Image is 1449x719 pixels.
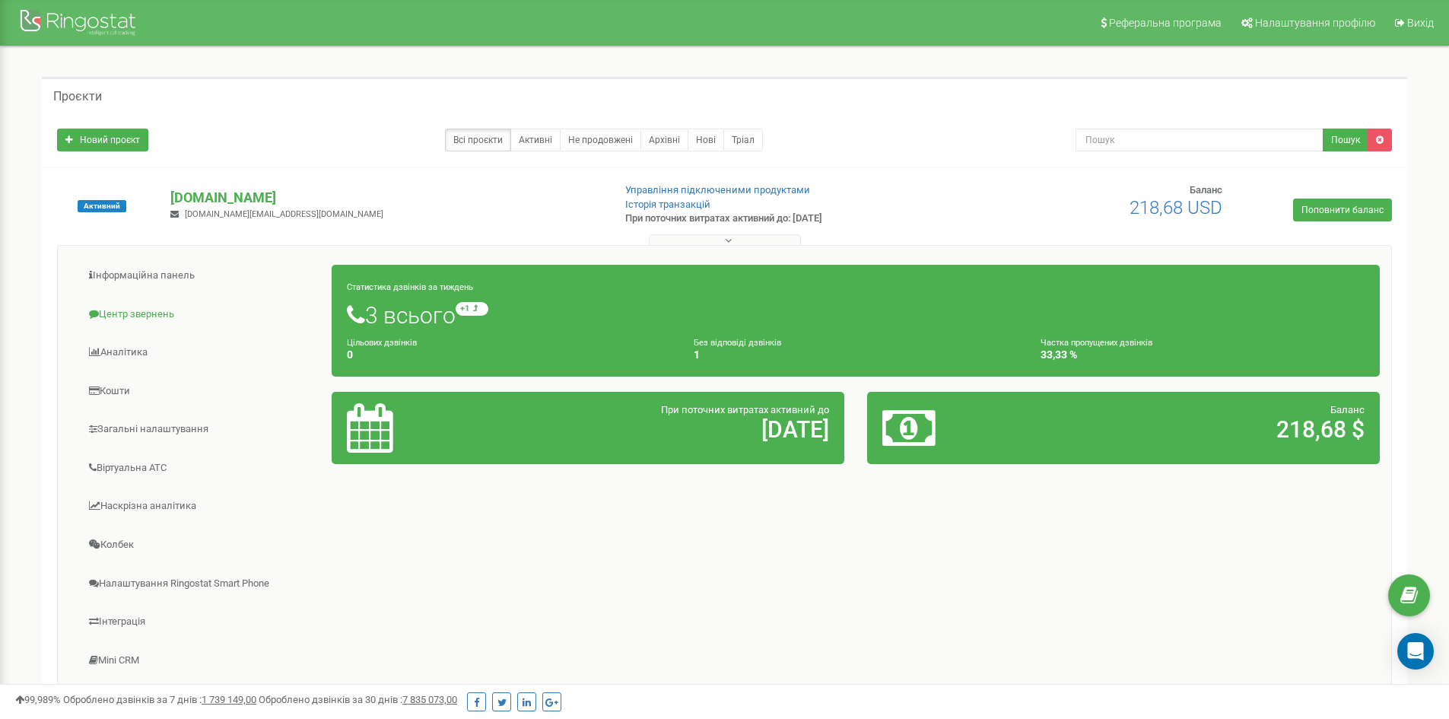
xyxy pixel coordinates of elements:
a: Архівні [640,129,688,151]
a: Історія транзакцій [625,199,710,210]
a: Налаштування Ringostat Smart Phone [69,565,332,603]
small: Частка пропущених дзвінків [1041,338,1152,348]
span: [DOMAIN_NAME][EMAIL_ADDRESS][DOMAIN_NAME] [185,209,383,219]
a: Тріал [723,129,763,151]
button: Пошук [1323,129,1368,151]
h2: [DATE] [515,417,829,442]
a: Кошти [69,373,332,410]
span: Вихід [1407,17,1434,29]
a: Всі проєкти [445,129,511,151]
a: Віртуальна АТС [69,450,332,487]
h2: 218,68 $ [1050,417,1365,442]
small: Цільових дзвінків [347,338,417,348]
p: [DOMAIN_NAME] [170,188,600,208]
span: 218,68 USD [1130,197,1222,218]
p: При поточних витратах активний до: [DATE] [625,212,942,226]
u: 1 739 149,00 [202,694,256,705]
span: Оброблено дзвінків за 30 днів : [259,694,457,705]
a: Нові [688,129,724,151]
div: Open Intercom Messenger [1397,633,1434,670]
h4: 33,33 % [1041,349,1365,361]
small: Статистика дзвінків за тиждень [347,282,473,292]
span: Оброблено дзвінків за 7 днів : [63,694,256,705]
a: [PERSON_NAME] [69,680,332,717]
small: Без відповіді дзвінків [694,338,781,348]
h4: 0 [347,349,671,361]
h1: 3 всього [347,302,1365,328]
a: Інтеграція [69,603,332,641]
span: Баланс [1330,404,1365,415]
small: +1 [456,302,488,316]
a: Mini CRM [69,642,332,679]
a: Управління підключеними продуктами [625,184,810,196]
a: Активні [510,129,561,151]
span: Активний [78,200,126,212]
span: 99,989% [15,694,61,705]
span: Реферальна програма [1109,17,1222,29]
a: Не продовжені [560,129,641,151]
a: Колбек [69,527,332,564]
a: Загальні налаштування [69,411,332,448]
a: Аналiтика [69,334,332,371]
input: Пошук [1076,129,1323,151]
span: Налаштування профілю [1255,17,1375,29]
a: Інформаційна панель [69,257,332,294]
a: Центр звернень [69,296,332,333]
a: Поповнити баланс [1293,199,1392,221]
h5: Проєкти [53,90,102,103]
a: Наскрізна аналітика [69,488,332,525]
span: При поточних витратах активний до [661,404,829,415]
h4: 1 [694,349,1018,361]
a: Новий проєкт [57,129,148,151]
span: Баланс [1190,184,1222,196]
u: 7 835 073,00 [402,694,457,705]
